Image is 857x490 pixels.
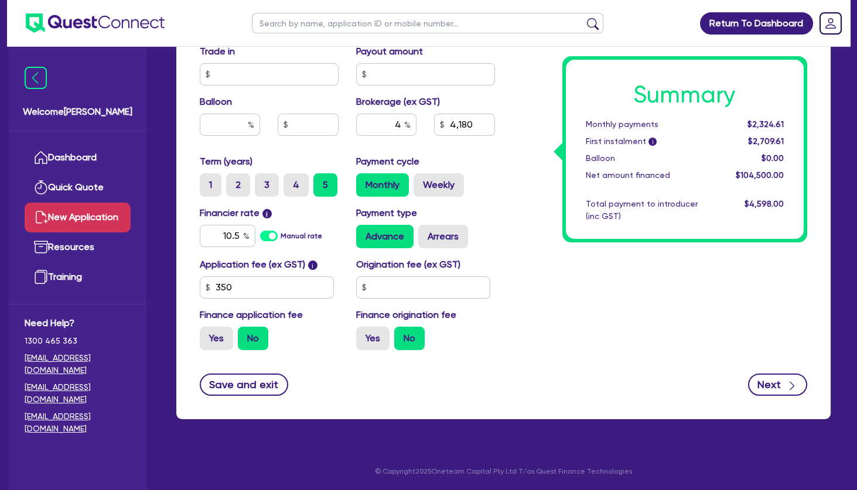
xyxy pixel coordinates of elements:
span: i [308,261,317,270]
img: quick-quote [34,180,48,194]
label: Advance [356,225,414,248]
img: resources [34,240,48,254]
input: Search by name, application ID or mobile number... [252,13,603,33]
img: quest-connect-logo-blue [26,13,165,33]
label: No [394,327,425,350]
label: Application fee (ex GST) [200,258,305,272]
span: 1300 465 363 [25,335,131,347]
a: Return To Dashboard [700,12,813,35]
span: $0.00 [762,153,784,163]
div: Net amount financed [577,169,721,181]
div: Balloon [577,152,721,165]
label: 2 [226,173,250,197]
span: $4,598.00 [745,199,784,208]
a: Dropdown toggle [815,8,846,39]
label: Payout amount [356,44,423,59]
h1: Summary [586,81,784,109]
a: Dashboard [25,143,131,173]
span: Need Help? [25,316,131,330]
span: $2,709.61 [748,136,784,146]
span: $2,324.61 [747,119,784,129]
img: icon-menu-close [25,67,47,89]
a: [EMAIL_ADDRESS][DOMAIN_NAME] [25,352,131,376]
span: Welcome [PERSON_NAME] [23,105,132,119]
label: 5 [313,173,337,197]
label: Monthly [356,173,409,197]
label: Trade in [200,44,235,59]
span: i [262,209,272,218]
div: First instalment [577,135,721,148]
label: Finance origination fee [356,308,456,322]
label: Arrears [418,225,468,248]
label: Finance application fee [200,308,303,322]
a: Quick Quote [25,173,131,203]
span: i [648,138,657,146]
label: 4 [284,173,309,197]
label: Yes [200,327,233,350]
label: Weekly [414,173,464,197]
div: Monthly payments [577,118,721,131]
label: Manual rate [281,231,322,241]
label: No [238,327,268,350]
label: Financier rate [200,206,272,220]
label: 3 [255,173,279,197]
label: Brokerage (ex GST) [356,95,440,109]
label: Balloon [200,95,232,109]
button: Next [748,374,807,396]
a: [EMAIL_ADDRESS][DOMAIN_NAME] [25,381,131,406]
a: Resources [25,232,131,262]
a: New Application [25,203,131,232]
button: Save and exit [200,374,288,396]
label: Term (years) [200,155,252,169]
label: Payment type [356,206,417,220]
img: new-application [34,210,48,224]
a: [EMAIL_ADDRESS][DOMAIN_NAME] [25,410,131,435]
span: $104,500.00 [736,170,784,180]
label: Yes [356,327,390,350]
label: Payment cycle [356,155,419,169]
label: 1 [200,173,221,197]
div: Total payment to introducer (inc GST) [577,198,721,222]
img: training [34,270,48,284]
a: Training [25,262,131,292]
p: © Copyright 2025 Oneteam Capital Pty Ltd T/as Quest Finance Technologies [168,466,839,477]
label: Origination fee (ex GST) [356,258,460,272]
